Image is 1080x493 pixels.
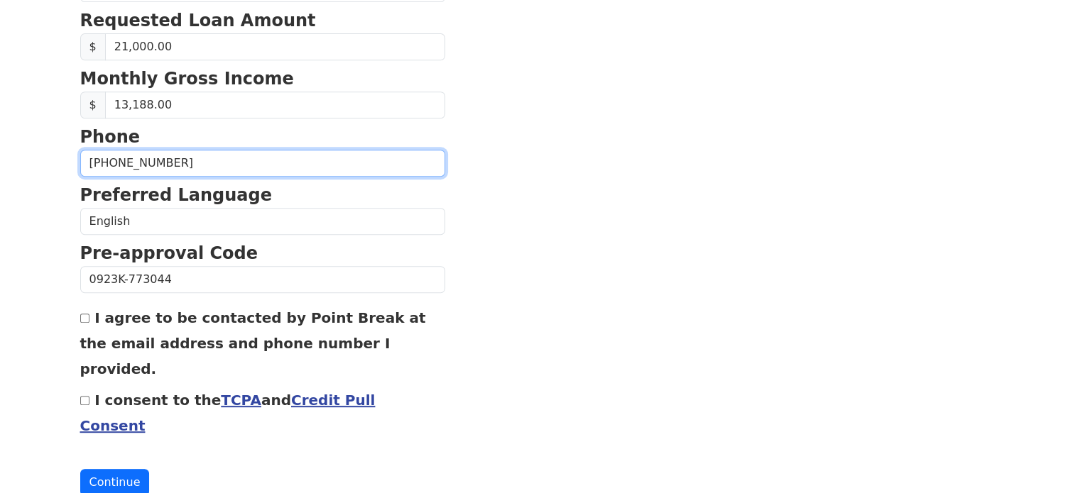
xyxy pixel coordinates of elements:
input: Requested Loan Amount [105,33,445,60]
strong: Phone [80,127,141,147]
strong: Pre-approval Code [80,243,258,263]
input: (___) ___-____ [80,150,445,177]
strong: Preferred Language [80,185,272,205]
label: I consent to the and [80,392,376,434]
a: TCPA [221,392,261,409]
input: Pre-approval Code [80,266,445,293]
input: Monthly Gross Income [105,92,445,118]
span: $ [80,92,106,118]
p: Monthly Gross Income [80,66,445,92]
label: I agree to be contacted by Point Break at the email address and phone number I provided. [80,309,426,377]
strong: Requested Loan Amount [80,11,316,31]
span: $ [80,33,106,60]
